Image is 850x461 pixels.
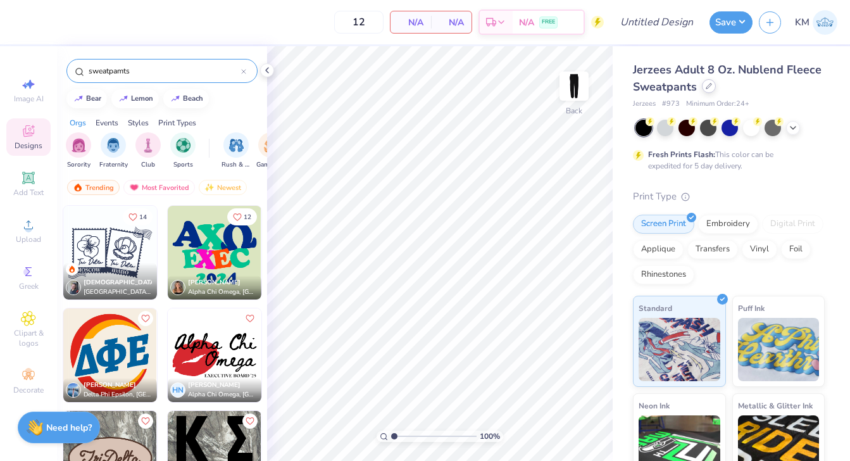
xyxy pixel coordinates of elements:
[222,132,251,170] button: filter button
[742,240,777,259] div: Vinyl
[123,208,153,225] button: Like
[439,16,464,29] span: N/A
[648,149,804,172] div: This color can be expedited for 5 day delivery.
[87,65,241,77] input: Try "Alpha"
[639,301,672,315] span: Standard
[633,240,684,259] div: Applique
[66,89,107,108] button: bear
[99,132,128,170] button: filter button
[687,240,738,259] div: Transfers
[66,132,91,170] button: filter button
[738,318,820,381] img: Puff Ink
[686,99,749,110] span: Minimum Order: 24 +
[698,215,758,234] div: Embroidery
[96,117,118,129] div: Events
[542,18,555,27] span: FREE
[67,180,120,195] div: Trending
[795,10,837,35] a: KM
[170,132,196,170] div: filter for Sports
[639,318,720,381] img: Standard
[16,234,41,244] span: Upload
[118,95,128,103] img: trend_line.gif
[70,117,86,129] div: Orgs
[398,16,423,29] span: N/A
[261,308,354,402] img: 9ff3e9f4-acab-4540-9e4f-3f463221efca
[163,89,209,108] button: beach
[709,11,753,34] button: Save
[242,414,258,429] button: Like
[519,16,534,29] span: N/A
[183,95,203,102] div: beach
[244,214,251,220] span: 12
[222,160,251,170] span: Rush & Bid
[639,399,670,412] span: Neon Ink
[73,95,84,103] img: trend_line.gif
[188,381,241,389] span: [PERSON_NAME]
[66,382,81,398] img: Avatar
[131,95,153,102] div: lemon
[781,240,811,259] div: Foil
[84,381,136,389] span: [PERSON_NAME]
[610,9,703,35] input: Untitled Design
[19,281,39,291] span: Greek
[141,160,155,170] span: Club
[84,278,209,287] span: [DEMOGRAPHIC_DATA][PERSON_NAME]
[158,117,196,129] div: Print Types
[66,280,81,295] img: Avatar
[738,301,765,315] span: Puff Ink
[334,11,384,34] input: – –
[188,287,256,297] span: Alpha Chi Omega, [GEOGRAPHIC_DATA][US_STATE]
[662,99,680,110] span: # 973
[480,431,500,442] span: 100 %
[170,132,196,170] button: filter button
[173,160,193,170] span: Sports
[111,89,159,108] button: lemon
[138,414,153,429] button: Like
[170,280,185,295] img: Avatar
[199,180,247,195] div: Newest
[129,183,139,192] img: most_fav.gif
[72,138,86,153] img: Sorority Image
[6,328,51,348] span: Clipart & logos
[256,132,285,170] button: filter button
[86,95,101,102] div: bear
[128,117,149,129] div: Styles
[135,132,161,170] div: filter for Club
[66,132,91,170] div: filter for Sorority
[13,385,44,395] span: Decorate
[123,180,195,195] div: Most Favorited
[63,206,157,300] img: 25e4654c-b9d0-47da-8db2-b11cfdb598a1
[170,95,180,103] img: trend_line.gif
[99,160,128,170] span: Fraternity
[14,94,44,104] span: Image AI
[738,399,813,412] span: Metallic & Glitter Ink
[188,390,256,400] span: Alpha Chi Omega, [GEOGRAPHIC_DATA][US_STATE]
[256,132,285,170] div: filter for Game Day
[261,206,354,300] img: cd36062a-df96-45e4-8ff6-2a0abc40e4a4
[139,214,147,220] span: 14
[84,390,152,400] span: Delta Phi Epsilon, [GEOGRAPHIC_DATA][US_STATE] at [GEOGRAPHIC_DATA]
[566,105,582,117] div: Back
[106,138,120,153] img: Fraternity Image
[170,382,185,398] div: HN
[156,308,250,402] img: 4656f82a-7530-46c5-bc1d-e7b2ee95ca10
[168,308,261,402] img: 9b48e0e4-fd61-4aae-8ec2-3807b7bb4ba6
[13,187,44,198] span: Add Text
[633,99,656,110] span: Jerzees
[73,183,83,192] img: trending.gif
[242,311,258,326] button: Like
[188,278,241,287] span: [PERSON_NAME]
[46,422,92,434] strong: Need help?
[264,138,278,153] img: Game Day Image
[633,189,825,204] div: Print Type
[633,215,694,234] div: Screen Print
[15,141,42,151] span: Designs
[63,308,157,402] img: 536ed3f1-bac7-4a5f-9320-ff6172b53321
[561,73,587,99] img: Back
[229,138,244,153] img: Rush & Bid Image
[138,311,153,326] button: Like
[633,265,694,284] div: Rhinestones
[813,10,837,35] img: Kaylee Marsello
[204,183,215,192] img: Newest.gif
[762,215,823,234] div: Digital Print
